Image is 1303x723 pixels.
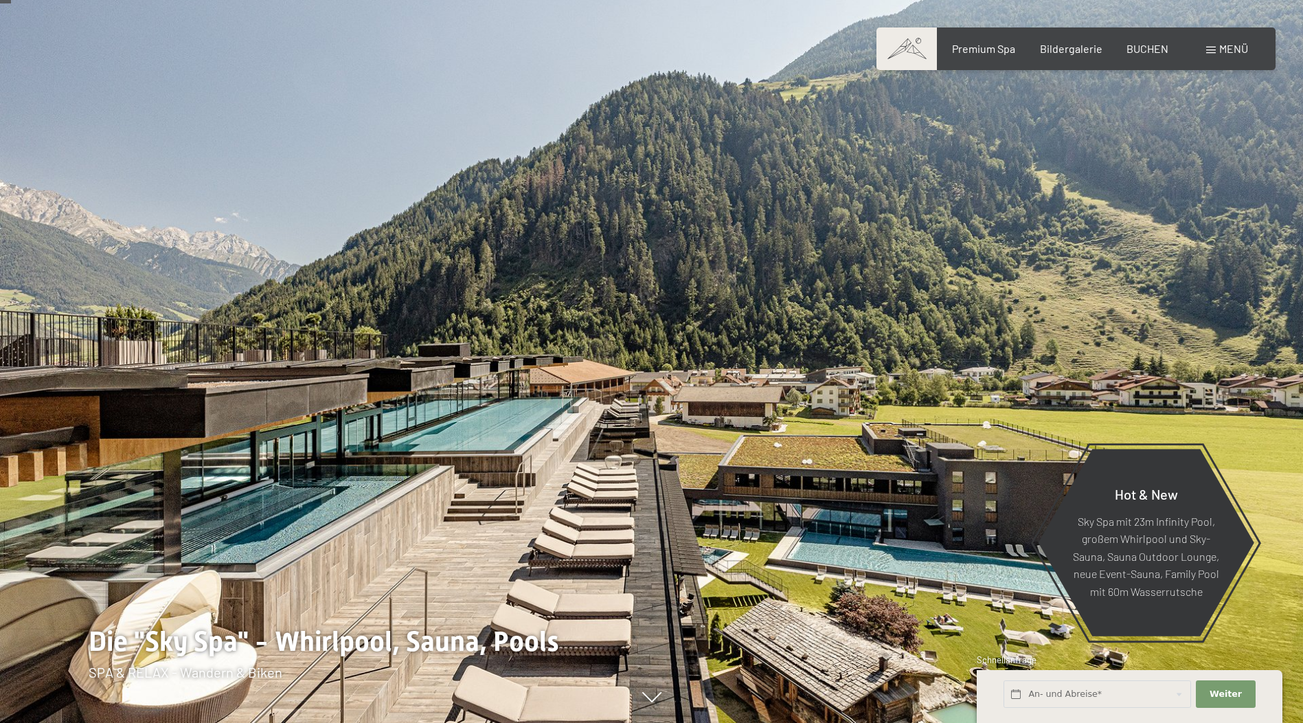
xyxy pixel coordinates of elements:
[1210,688,1242,700] span: Weiter
[952,42,1015,55] a: Premium Spa
[1072,512,1221,600] p: Sky Spa mit 23m Infinity Pool, großem Whirlpool und Sky-Sauna, Sauna Outdoor Lounge, neue Event-S...
[1219,42,1248,55] span: Menü
[977,654,1036,665] span: Schnellanfrage
[1196,680,1255,709] button: Weiter
[1040,42,1102,55] a: Bildergalerie
[1126,42,1168,55] a: BUCHEN
[1115,485,1178,502] span: Hot & New
[1037,448,1255,637] a: Hot & New Sky Spa mit 23m Infinity Pool, großem Whirlpool und Sky-Sauna, Sauna Outdoor Lounge, ne...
